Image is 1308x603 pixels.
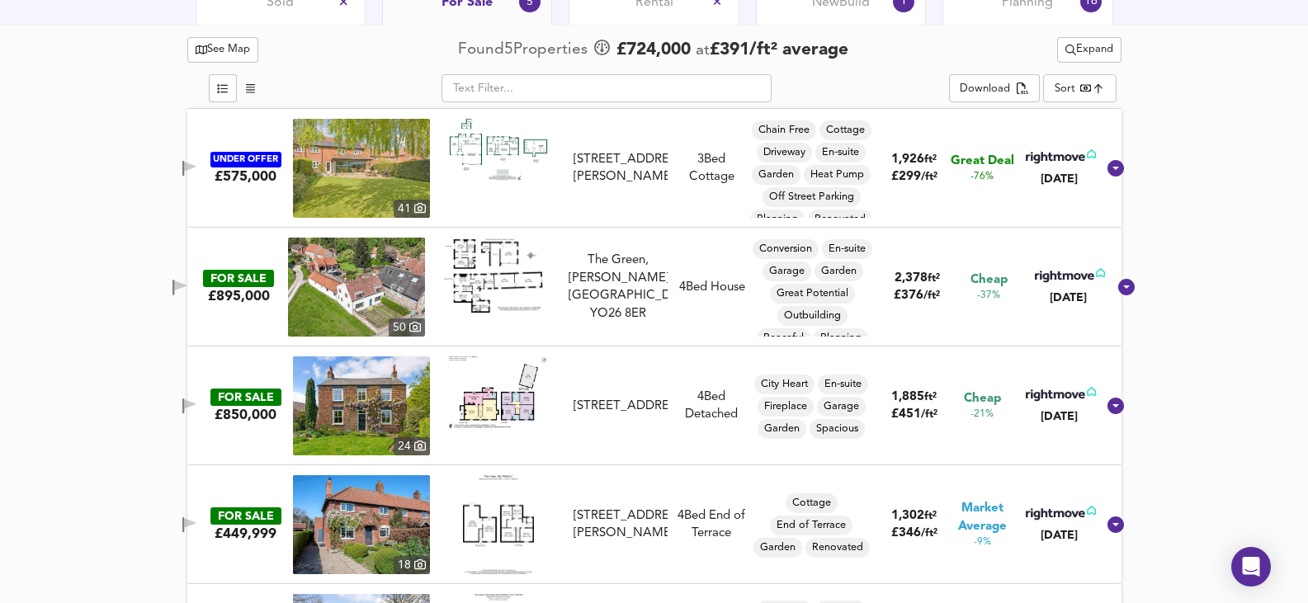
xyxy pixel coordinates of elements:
span: / ft² [923,290,940,301]
img: property thumbnail [293,356,430,455]
a: property thumbnail 50 [288,238,425,337]
span: ft² [924,392,937,403]
div: Garden [758,419,806,439]
span: 2,378 [895,272,928,285]
button: See Map [187,37,259,63]
div: Renovated [805,538,870,558]
span: Renovated [805,540,870,555]
div: 4 Bed House [679,279,745,296]
span: Garden [758,422,806,436]
div: 18 [394,556,430,574]
img: property thumbnail [288,238,425,337]
a: property thumbnail 24 [293,356,430,455]
span: / ft² [921,528,937,539]
span: £ 299 [891,171,937,183]
div: Outbuilding [777,306,848,326]
div: En-suite [818,375,868,394]
div: Sort [1043,74,1117,102]
span: £ 391 / ft² average [710,41,848,59]
div: Fireplace [758,397,814,417]
svg: Show Details [1106,158,1126,178]
div: Renovated [808,210,872,229]
div: 24 [394,437,430,455]
span: Off Street Parking [763,190,861,205]
div: £850,000 [215,406,276,424]
span: See Map [196,40,251,59]
div: Planning [814,328,868,348]
img: property thumbnail [293,475,430,574]
div: £895,000 [208,287,270,305]
div: 4 Bed Detached [674,389,748,424]
a: property thumbnail 41 [293,119,430,218]
span: Outbuilding [777,309,848,323]
img: property thumbnail [293,119,430,218]
div: [STREET_ADDRESS] [574,398,668,415]
div: 4 Bed End of Terrace [674,507,748,543]
div: UNDER OFFER£575,000 property thumbnail 41 Floorplan[STREET_ADDRESS][PERSON_NAME]3Bed CottageChain... [187,109,1121,228]
span: Planning [814,331,868,346]
div: FOR SALE [203,270,274,287]
span: Garden [753,540,802,555]
span: £ 376 [894,290,940,302]
span: 1,302 [891,510,924,522]
a: property thumbnail 18 [293,475,430,574]
svg: Show Details [1117,277,1136,297]
span: Garden [815,264,863,279]
span: Driveway [757,145,812,160]
div: [STREET_ADDRESS][PERSON_NAME] [574,507,668,543]
span: 1,926 [891,153,924,166]
span: Chain Free [752,123,816,138]
span: Great Deal [951,153,1014,170]
span: Market Average [947,500,1018,535]
div: FOR SALE [210,507,281,525]
span: ft² [928,273,940,284]
span: En-suite [818,377,868,392]
div: Garden [752,165,800,185]
span: Great Potential [770,286,855,301]
img: Floorplan [444,238,543,312]
input: Text Filter... [442,74,772,102]
div: The Green, [PERSON_NAME], [GEOGRAPHIC_DATA], YO26 8ER [569,252,668,323]
div: [DATE] [1022,408,1096,425]
div: [STREET_ADDRESS][PERSON_NAME] [574,151,668,186]
div: Peaceful [757,328,810,348]
span: -9% [974,535,991,549]
span: Cottage [786,496,838,511]
span: Garage [763,264,811,279]
div: Garage [763,261,811,281]
div: City Heart [754,375,815,394]
span: En-suite [815,145,866,160]
div: Sort [1055,81,1075,97]
div: En-suite [815,143,866,163]
span: -76% [970,170,994,184]
svg: Show Details [1106,515,1126,535]
span: £ 346 [891,527,937,539]
div: Cottage [786,493,838,513]
span: Planning [750,212,805,227]
div: Cottage [819,120,871,140]
span: Expand [1065,40,1113,59]
svg: Show Details [1106,396,1126,416]
button: Download [949,74,1039,102]
div: FOR SALE£895,000 property thumbnail 50 FloorplanThe Green, [PERSON_NAME], [GEOGRAPHIC_DATA], YO26... [187,228,1121,346]
img: Floorplan [463,475,534,574]
span: Cheap [964,390,1001,407]
div: [DATE] [1022,527,1096,544]
span: Heat Pump [804,167,871,182]
div: Garden [815,261,863,281]
div: [DATE] [1022,171,1096,187]
div: [DATE] [1032,290,1105,306]
div: £449,999 [215,525,276,543]
div: split button [949,74,1039,102]
span: Conversion [753,242,819,257]
div: FOR SALE [210,389,281,406]
img: Floorplan [449,356,548,428]
div: Chain Free [752,120,816,140]
span: ft² [924,154,937,165]
span: £ 724,000 [616,38,691,63]
div: Garage [817,397,866,417]
span: End of Terrace [770,518,852,533]
span: Garden [752,167,800,182]
div: £575,000 [215,167,276,186]
span: Cottage [819,123,871,138]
